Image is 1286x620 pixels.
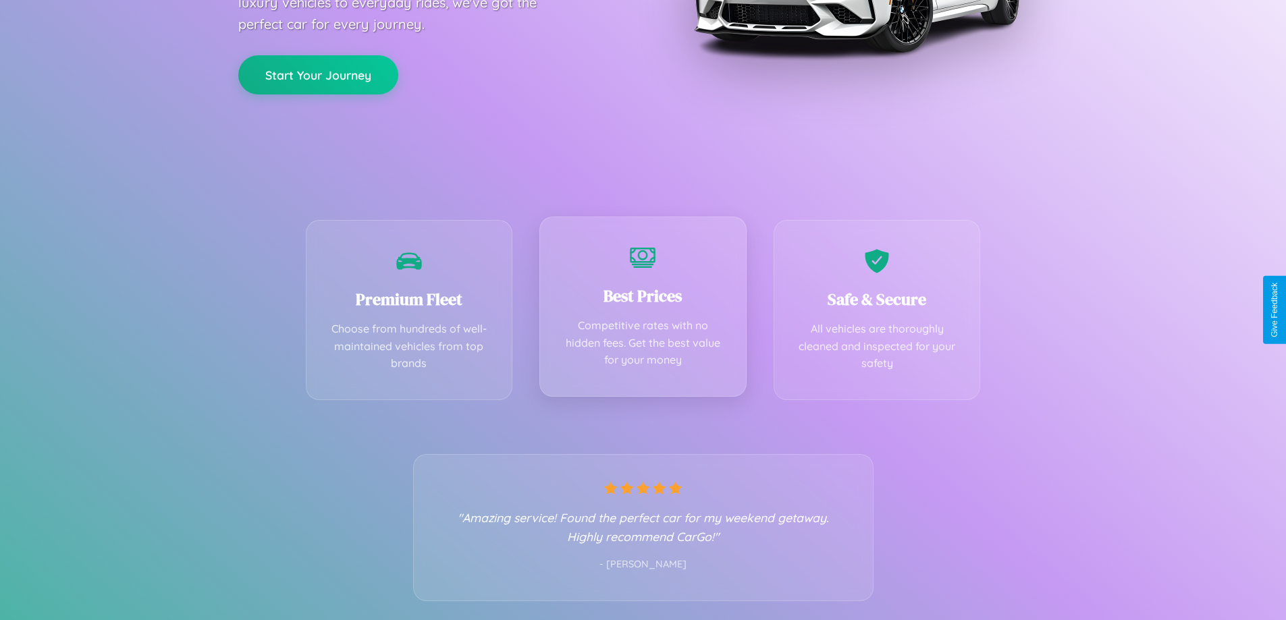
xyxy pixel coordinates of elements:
h3: Premium Fleet [327,288,492,310]
p: Choose from hundreds of well-maintained vehicles from top brands [327,320,492,372]
button: Start Your Journey [238,55,398,94]
p: All vehicles are thoroughly cleaned and inspected for your safety [795,320,960,372]
p: - [PERSON_NAME] [441,556,846,573]
h3: Best Prices [560,285,726,307]
h3: Safe & Secure [795,288,960,310]
div: Give Feedback [1270,283,1279,337]
p: Competitive rates with no hidden fees. Get the best value for your money [560,317,726,369]
p: "Amazing service! Found the perfect car for my weekend getaway. Highly recommend CarGo!" [441,508,846,546]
